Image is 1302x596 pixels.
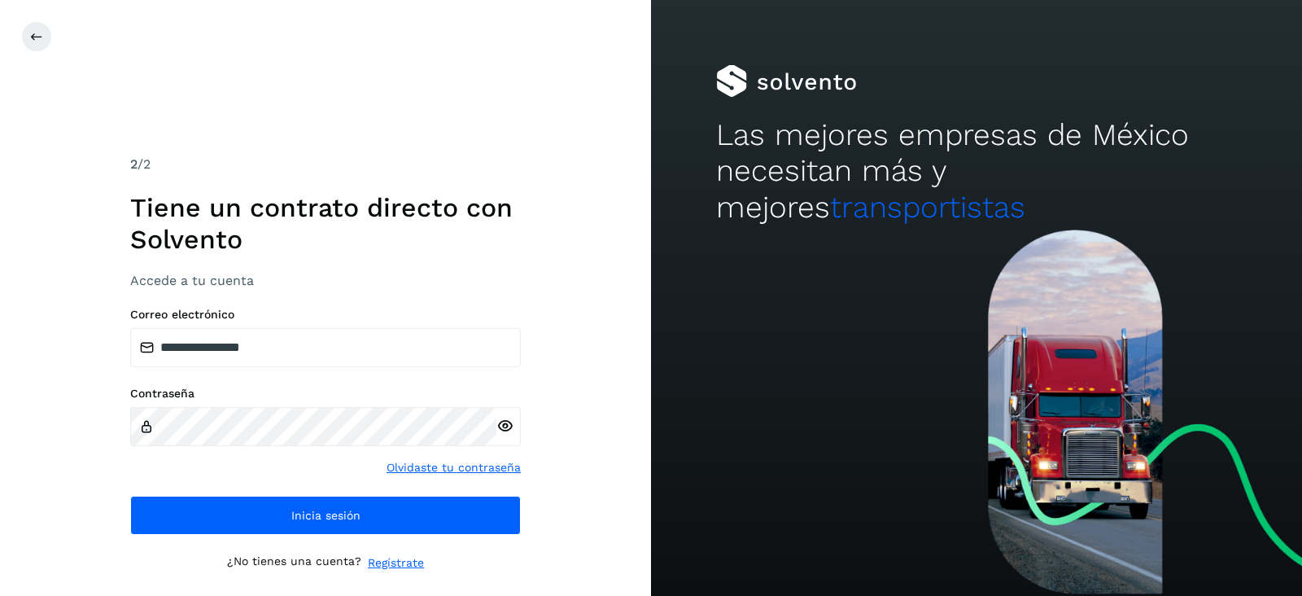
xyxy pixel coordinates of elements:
p: ¿No tienes una cuenta? [227,554,361,572]
div: /2 [130,155,521,174]
button: Inicia sesión [130,496,521,535]
a: Regístrate [368,554,424,572]
span: 2 [130,156,138,172]
h2: Las mejores empresas de México necesitan más y mejores [716,117,1237,226]
span: Inicia sesión [291,510,360,521]
a: Olvidaste tu contraseña [387,459,521,476]
h3: Accede a tu cuenta [130,273,521,288]
label: Contraseña [130,387,521,401]
label: Correo electrónico [130,308,521,322]
span: transportistas [830,190,1025,225]
h1: Tiene un contrato directo con Solvento [130,192,521,255]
